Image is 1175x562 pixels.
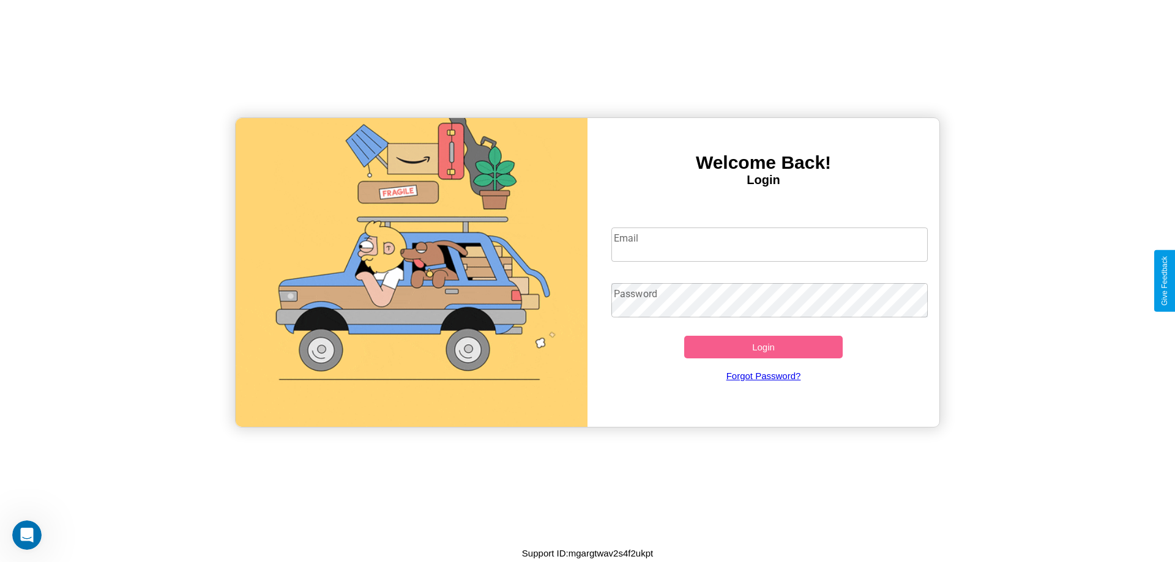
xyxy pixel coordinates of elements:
[587,152,939,173] h3: Welcome Back!
[605,358,922,393] a: Forgot Password?
[1160,256,1169,306] div: Give Feedback
[12,520,42,550] iframe: Intercom live chat
[587,173,939,187] h4: Login
[684,336,843,358] button: Login
[522,545,653,561] p: Support ID: mgargtwav2s4f2ukpt
[236,118,587,427] img: gif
